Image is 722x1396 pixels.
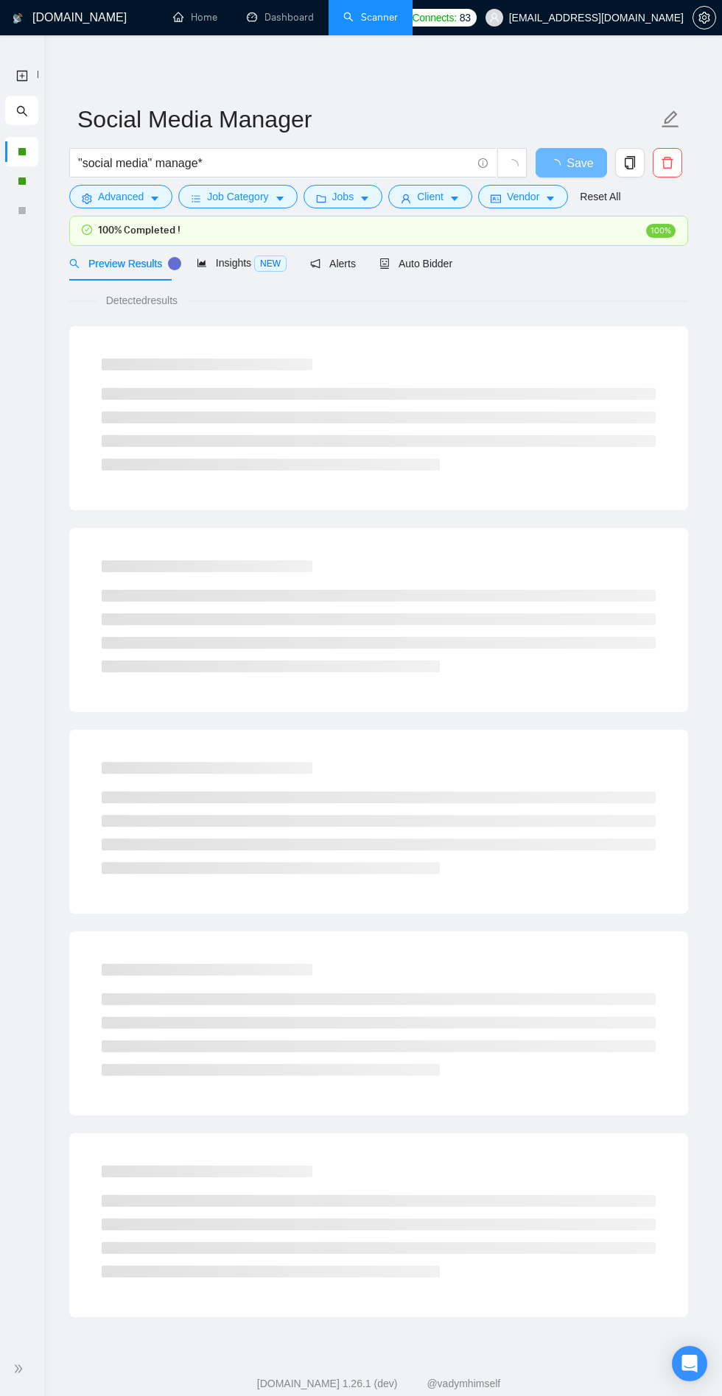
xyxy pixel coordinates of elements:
span: Job Category [207,188,268,205]
button: Save [536,148,607,177]
span: Save [567,154,593,172]
span: Preview Results [69,258,173,269]
span: Auto Bidder [379,258,452,269]
a: New Scanner [16,60,28,91]
span: Vendor [507,188,539,205]
a: dashboardDashboard [247,11,314,24]
span: copy [616,156,644,169]
a: @vadymhimself [427,1378,500,1389]
button: barsJob Categorycaret-down [178,185,297,208]
span: Connects: [412,10,456,26]
span: 100% Completed ! [98,222,180,239]
span: idcard [491,193,501,204]
a: searchScanner [343,11,398,24]
input: Search Freelance Jobs... [78,154,472,172]
span: robot [379,258,390,269]
li: New Scanner [5,60,38,90]
span: setting [693,12,715,24]
span: area-chart [197,258,207,268]
span: search [69,258,80,269]
li: My Scanners [5,96,38,225]
span: NEW [254,255,287,272]
span: caret-down [545,193,555,204]
a: setting [693,12,716,24]
span: 100% [646,224,676,238]
span: notification [310,258,320,269]
span: caret-down [150,193,160,204]
button: delete [653,148,682,177]
span: folder [316,193,326,204]
span: Jobs [332,188,354,205]
a: homeHome [173,11,217,24]
img: logo [13,7,23,30]
button: settingAdvancedcaret-down [69,185,172,208]
span: caret-down [275,193,285,204]
span: 83 [460,10,471,26]
span: user [401,193,411,204]
span: caret-down [449,193,460,204]
a: Reset All [580,188,620,205]
button: userClientcaret-down [388,185,472,208]
span: setting [82,193,92,204]
span: info-circle [478,158,488,168]
div: Open Intercom Messenger [672,1346,707,1381]
span: caret-down [360,193,370,204]
span: delete [653,156,681,169]
span: double-right [13,1361,28,1376]
span: loading [549,159,567,171]
span: check-circle [82,225,92,235]
a: [DOMAIN_NAME] 1.26.1 (dev) [257,1378,398,1389]
span: search [16,96,28,125]
span: edit [661,110,680,129]
span: Detected results [96,292,188,309]
span: loading [505,159,519,172]
input: Scanner name... [77,101,658,138]
button: copy [615,148,645,177]
span: Insights [197,257,287,269]
span: Advanced [98,188,144,205]
span: Client [417,188,444,205]
span: user [489,13,500,23]
span: bars [191,193,201,204]
span: Alerts [310,258,356,269]
button: folderJobscaret-down [304,185,383,208]
button: setting [693,6,716,29]
div: Tooltip anchor [168,257,181,270]
button: idcardVendorcaret-down [478,185,568,208]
